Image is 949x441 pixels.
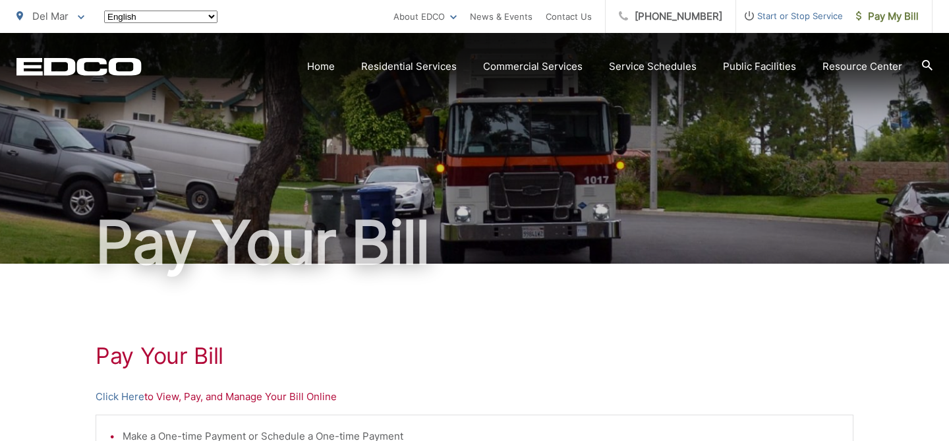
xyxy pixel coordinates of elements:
[104,11,217,23] select: Select a language
[307,59,335,74] a: Home
[470,9,532,24] a: News & Events
[393,9,457,24] a: About EDCO
[96,389,144,405] a: Click Here
[856,9,919,24] span: Pay My Bill
[546,9,592,24] a: Contact Us
[822,59,902,74] a: Resource Center
[483,59,583,74] a: Commercial Services
[16,210,933,276] h1: Pay Your Bill
[32,10,69,22] span: Del Mar
[723,59,796,74] a: Public Facilities
[609,59,697,74] a: Service Schedules
[96,343,853,369] h1: Pay Your Bill
[361,59,457,74] a: Residential Services
[16,57,142,76] a: EDCD logo. Return to the homepage.
[96,389,853,405] p: to View, Pay, and Manage Your Bill Online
